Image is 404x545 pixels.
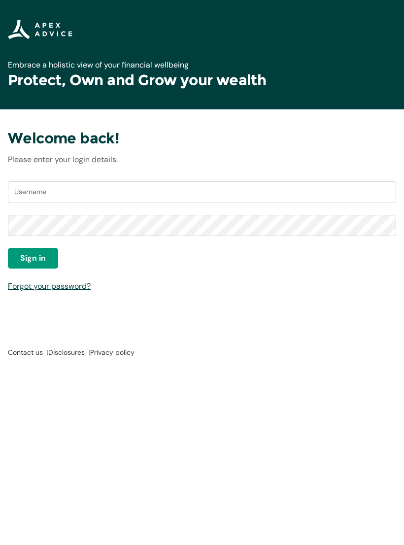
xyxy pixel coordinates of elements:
a: Privacy policy [90,348,135,357]
span: Sign in [20,252,46,264]
input: Username [8,181,396,203]
p: Please enter your login details. [8,154,396,166]
a: Forgot your password? [8,281,91,291]
img: Apex Advice Group [8,20,72,39]
a: Disclosures [48,348,90,357]
span: Embrace a holistic view of your financial wellbeing [8,60,189,70]
h1: Protect, Own and Grow your wealth [8,71,396,90]
button: Sign in [8,248,58,269]
h3: Welcome back! [8,129,396,148]
a: Contact us [8,348,48,357]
